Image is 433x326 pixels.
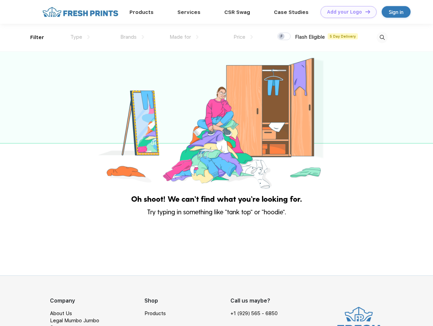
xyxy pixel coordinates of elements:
span: Made for [170,34,191,40]
span: Flash Eligible [295,34,325,40]
a: Sign in [382,6,411,18]
img: dropdown.png [196,35,198,39]
img: DT [365,10,370,14]
img: dropdown.png [250,35,253,39]
a: Products [129,9,154,15]
div: Call us maybe? [230,297,282,305]
a: About Us [50,310,72,316]
img: dropdown.png [87,35,90,39]
a: +1 (929) 565 - 6850 [230,310,278,317]
div: Shop [144,297,230,305]
div: Add your Logo [327,9,362,15]
span: Brands [120,34,137,40]
span: Price [233,34,245,40]
div: Sign in [389,8,403,16]
div: Company [50,297,144,305]
a: Products [144,310,166,316]
a: Legal Mumbo Jumbo [50,318,99,324]
span: 5 Day Delivery [328,33,358,39]
img: fo%20logo%202.webp [40,6,120,18]
img: dropdown.png [142,35,144,39]
img: desktop_search.svg [377,32,388,43]
div: Filter [30,34,44,41]
span: Type [70,34,82,40]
